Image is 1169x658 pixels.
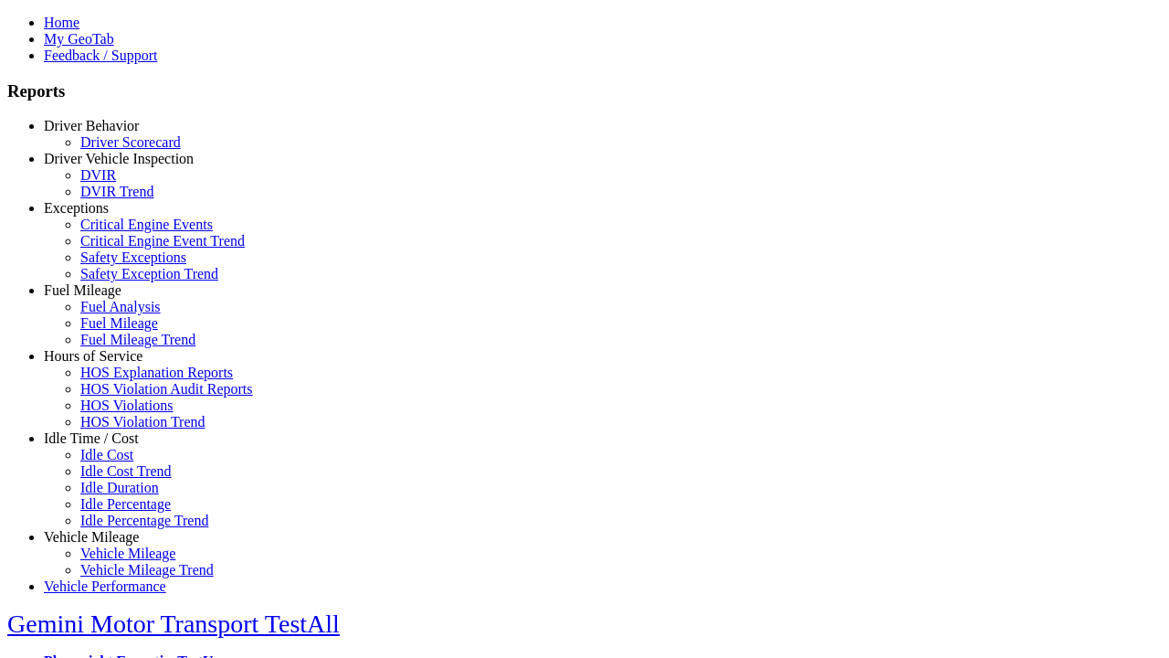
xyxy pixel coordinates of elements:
[80,233,245,249] a: Critical Engine Event Trend
[80,365,233,380] a: HOS Explanation Reports
[80,134,181,150] a: Driver Scorecard
[80,562,214,578] a: Vehicle Mileage Trend
[80,332,195,347] a: Fuel Mileage Trend
[80,414,205,430] a: HOS Violation Trend
[7,610,340,638] a: Gemini Motor Transport TestAll
[80,480,159,495] a: Idle Duration
[44,430,139,446] a: Idle Time / Cost
[80,463,172,479] a: Idle Cost Trend
[80,266,218,281] a: Safety Exception Trend
[80,315,158,331] a: Fuel Mileage
[44,529,139,545] a: Vehicle Mileage
[80,381,253,397] a: HOS Violation Audit Reports
[80,447,133,462] a: Idle Cost
[80,299,161,314] a: Fuel Analysis
[44,15,79,30] a: Home
[80,513,208,528] a: Idle Percentage Trend
[44,200,109,216] a: Exceptions
[44,578,166,594] a: Vehicle Performance
[44,151,194,166] a: Driver Vehicle Inspection
[80,217,213,232] a: Critical Engine Events
[7,81,1162,101] h3: Reports
[44,118,139,133] a: Driver Behavior
[80,249,186,265] a: Safety Exceptions
[80,398,173,413] a: HOS Violations
[80,546,175,561] a: Vehicle Mileage
[80,167,116,183] a: DVIR
[80,184,153,199] a: DVIR Trend
[44,348,142,364] a: Hours of Service
[44,282,121,298] a: Fuel Mileage
[44,31,114,47] a: My GeoTab
[80,496,171,512] a: Idle Percentage
[44,48,157,63] a: Feedback / Support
